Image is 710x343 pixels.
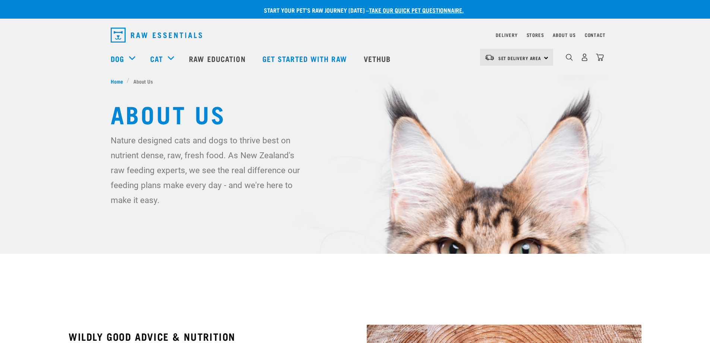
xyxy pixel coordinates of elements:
[111,77,600,85] nav: breadcrumbs
[496,34,517,36] a: Delivery
[498,57,542,59] span: Set Delivery Area
[111,100,600,127] h1: About Us
[585,34,606,36] a: Contact
[566,54,573,61] img: home-icon-1@2x.png
[596,53,604,61] img: home-icon@2x.png
[111,28,202,43] img: Raw Essentials Logo
[111,77,123,85] span: Home
[369,8,464,12] a: take our quick pet questionnaire.
[485,54,495,61] img: van-moving.png
[581,53,588,61] img: user.png
[182,44,255,74] a: Raw Education
[111,77,127,85] a: Home
[553,34,575,36] a: About Us
[111,133,306,208] p: Nature designed cats and dogs to thrive best on nutrient dense, raw, fresh food. As New Zealand's...
[150,53,163,64] a: Cat
[527,34,544,36] a: Stores
[111,53,124,64] a: Dog
[356,44,400,74] a: Vethub
[255,44,356,74] a: Get started with Raw
[69,331,343,342] h3: WILDLY GOOD ADVICE & NUTRITION
[105,25,606,46] nav: dropdown navigation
